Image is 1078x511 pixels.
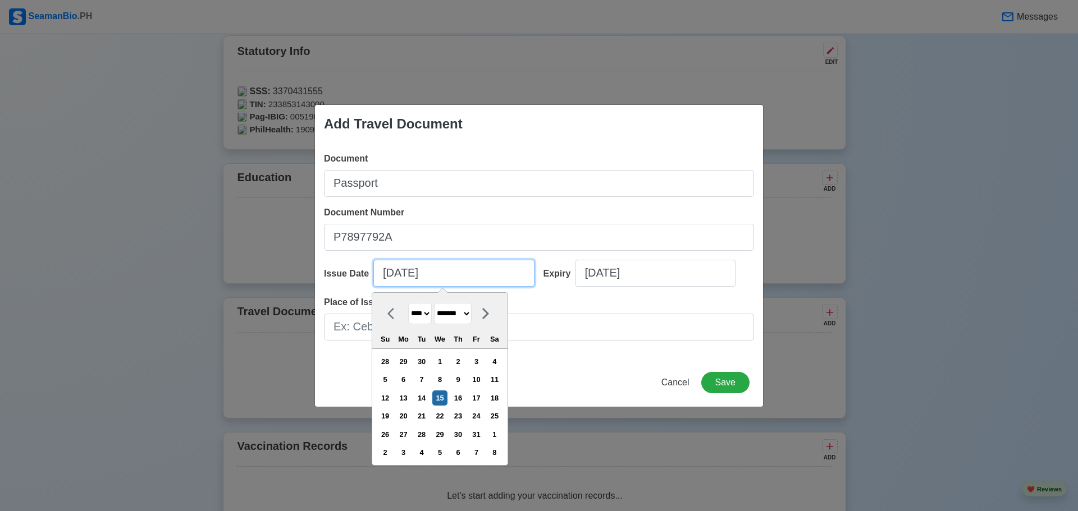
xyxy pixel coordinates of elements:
input: Ex: Passport [324,170,754,197]
div: Su [378,332,393,347]
div: Tu [414,332,429,347]
div: Choose Sunday, October 12th, 2025 [378,390,393,406]
div: Choose Sunday, October 5th, 2025 [378,372,393,387]
div: Choose Friday, November 7th, 2025 [469,445,484,460]
div: Choose Monday, October 20th, 2025 [396,408,411,423]
div: Choose Monday, October 27th, 2025 [396,427,411,442]
div: Choose Monday, September 29th, 2025 [396,354,411,369]
div: Choose Thursday, October 2nd, 2025 [450,354,465,369]
div: We [432,332,447,347]
div: Choose Saturday, October 25th, 2025 [487,408,502,423]
div: Choose Sunday, September 28th, 2025 [378,354,393,369]
input: Ex: Cebu City [324,314,754,340]
div: Choose Wednesday, October 1st, 2025 [432,354,447,369]
div: Choose Monday, October 13th, 2025 [396,390,411,406]
div: Choose Wednesday, October 15th, 2025 [432,390,447,406]
div: Choose Sunday, October 19th, 2025 [378,408,393,423]
div: Choose Saturday, November 1st, 2025 [487,427,502,442]
div: Choose Thursday, October 9th, 2025 [450,372,465,387]
span: Document [324,154,368,163]
div: Choose Tuesday, October 21st, 2025 [414,408,429,423]
div: Expiry [543,267,575,280]
button: Cancel [654,372,697,393]
div: Sa [487,332,502,347]
div: Choose Tuesday, September 30th, 2025 [414,354,429,369]
div: Choose Tuesday, October 7th, 2025 [414,372,429,387]
input: Ex: P12345678B [324,224,754,251]
span: Document Number [324,208,404,217]
div: Choose Saturday, October 18th, 2025 [487,390,502,406]
div: Choose Friday, October 17th, 2025 [469,390,484,406]
div: Choose Thursday, October 30th, 2025 [450,427,465,442]
div: Choose Friday, October 3rd, 2025 [469,354,484,369]
div: Choose Saturday, October 4th, 2025 [487,354,502,369]
div: Choose Wednesday, October 29th, 2025 [432,427,447,442]
div: Choose Thursday, November 6th, 2025 [450,445,465,460]
div: Th [450,332,465,347]
div: Choose Tuesday, November 4th, 2025 [414,445,429,460]
div: Choose Monday, October 6th, 2025 [396,372,411,387]
div: Add Travel Document [324,114,463,134]
div: Choose Friday, October 10th, 2025 [469,372,484,387]
div: Fr [469,332,484,347]
div: Choose Saturday, November 8th, 2025 [487,445,502,460]
div: Choose Sunday, November 2nd, 2025 [378,445,393,460]
div: Choose Tuesday, October 14th, 2025 [414,390,429,406]
span: Place of Issue [324,297,384,307]
div: Choose Thursday, October 16th, 2025 [450,390,465,406]
div: Choose Friday, October 24th, 2025 [469,408,484,423]
div: Choose Tuesday, October 28th, 2025 [414,427,429,442]
div: Mo [396,332,411,347]
div: Choose Friday, October 31st, 2025 [469,427,484,442]
div: month 2025-10 [376,352,504,462]
div: Issue Date [324,267,373,280]
div: Choose Saturday, October 11th, 2025 [487,372,502,387]
span: Cancel [661,378,689,387]
button: Save [701,372,750,393]
div: Choose Wednesday, October 22nd, 2025 [432,408,447,423]
div: Choose Monday, November 3rd, 2025 [396,445,411,460]
div: Choose Thursday, October 23rd, 2025 [450,408,465,423]
div: Choose Wednesday, November 5th, 2025 [432,445,447,460]
div: Choose Wednesday, October 8th, 2025 [432,372,447,387]
div: Choose Sunday, October 26th, 2025 [378,427,393,442]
